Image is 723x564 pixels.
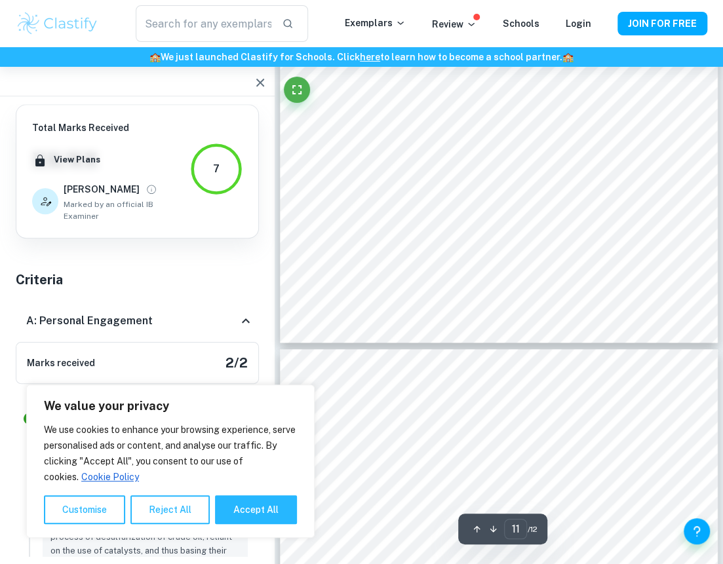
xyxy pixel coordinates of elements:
button: Customise [44,495,125,524]
p: We use cookies to enhance your browsing experience, serve personalised ads or content, and analys... [44,422,297,485]
div: 7 [213,161,220,177]
button: Reject All [130,495,210,524]
span: Marked by an official IB Examiner [64,198,190,222]
span: 🏫 [149,52,161,62]
div: We value your privacy [26,385,315,538]
span: / 12 [527,523,537,535]
h5: 2 / 2 [225,353,248,373]
button: Help and Feedback [684,518,710,544]
button: JOIN FOR FREE [617,12,707,35]
p: We value your privacy [44,398,297,414]
a: Cookie Policy [81,471,140,483]
h5: Criteria [16,270,259,290]
a: Login [566,18,591,29]
span: 🏫 [562,52,574,62]
h6: Total Marks Received [32,121,190,135]
a: here [360,52,380,62]
button: View full profile [142,180,161,198]
p: Review [432,17,477,31]
h6: [PERSON_NAME] [64,182,140,197]
h6: We just launched Clastify for Schools. Click to learn how to become a school partner. [3,50,720,64]
button: View Plans [50,150,104,170]
svg: Correct [22,411,37,426]
input: Search for any exemplars... [136,5,271,42]
button: Fullscreen [284,77,310,103]
div: A: Personal Engagement [16,300,259,342]
h6: A: Personal Engagement [26,313,153,329]
button: Accept All [215,495,297,524]
h6: Marks received [27,356,95,370]
img: Clastify logo [16,10,99,37]
a: Schools [503,18,539,29]
p: Exemplars [345,16,406,30]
